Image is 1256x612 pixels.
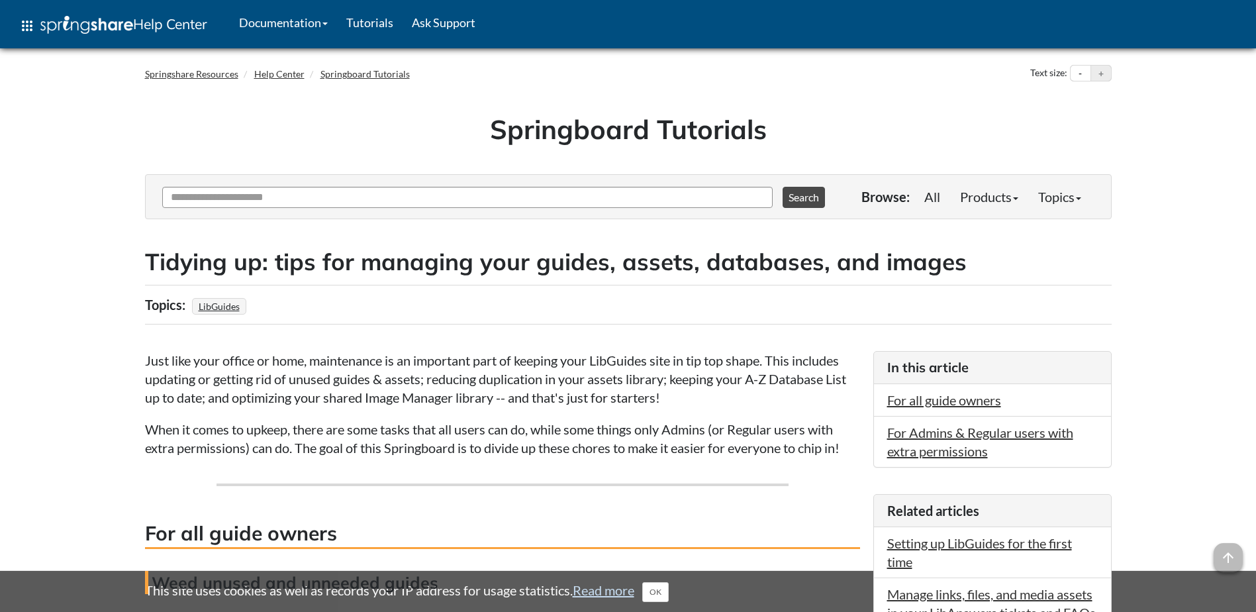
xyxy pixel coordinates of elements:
h3: In this article [887,358,1098,377]
p: Just like your office or home, maintenance is an important part of keeping your LibGuides site in... [145,351,860,407]
a: apps Help Center [10,6,217,46]
p: Browse: [861,187,910,206]
h2: Tidying up: tips for managing your guides, assets, databases, and images [145,246,1112,278]
a: For all guide owners [887,392,1001,408]
h3: For all guide owners [145,519,860,549]
button: Search [783,187,825,208]
a: arrow_upward [1214,544,1243,560]
a: LibGuides [197,297,242,316]
h4: Weed unused and unneeded guides [145,571,860,594]
a: Springboard Tutorials [320,68,410,79]
a: Documentation [230,6,337,39]
div: Topics: [145,292,189,317]
a: Products [950,183,1028,210]
button: Increase text size [1091,66,1111,81]
a: Topics [1028,183,1091,210]
div: Text size: [1028,65,1070,82]
span: Related articles [887,503,979,519]
a: Setting up LibGuides for the first time [887,535,1072,570]
a: Springshare Resources [145,68,238,79]
a: Tutorials [337,6,403,39]
a: Ask Support [403,6,485,39]
button: Decrease text size [1071,66,1090,81]
span: apps [19,18,35,34]
div: This site uses cookies as well as records your IP address for usage statistics. [132,581,1125,602]
p: When it comes to upkeep, there are some tasks that all users can do, while some things only Admin... [145,420,860,457]
a: Help Center [254,68,305,79]
span: arrow_upward [1214,543,1243,572]
span: Help Center [133,15,207,32]
img: Springshare [40,16,133,34]
a: For Admins & Regular users with extra permissions [887,425,1073,459]
a: All [914,183,950,210]
h1: Springboard Tutorials [155,111,1102,148]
